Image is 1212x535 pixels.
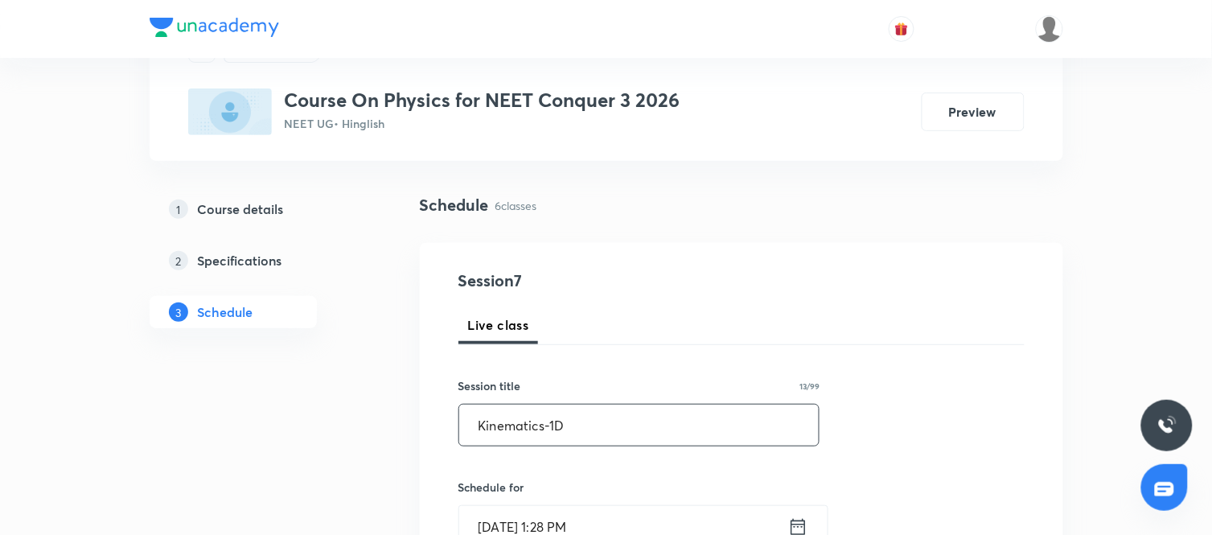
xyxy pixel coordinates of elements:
button: Preview [922,93,1025,131]
h4: Session 7 [458,269,752,293]
span: Live class [468,315,529,335]
img: Md Khalid Hasan Ansari [1036,15,1063,43]
img: Company Logo [150,18,279,37]
h3: Course On Physics for NEET Conquer 3 2026 [285,88,680,112]
button: avatar [889,16,914,42]
p: 3 [169,302,188,322]
h6: Session title [458,377,521,394]
img: ttu [1157,416,1177,435]
h6: Schedule for [458,479,820,496]
p: 1 [169,200,188,219]
a: 2Specifications [150,245,368,277]
p: NEET UG • Hinglish [285,115,680,132]
a: Company Logo [150,18,279,41]
a: 1Course details [150,193,368,225]
input: A great title is short, clear and descriptive [459,405,820,446]
p: 13/99 [799,382,820,390]
img: avatar [894,22,909,36]
img: D49463BA-C8C6-4132-B1D0-3FE184FC1681_plus.png [188,88,272,135]
p: 2 [169,251,188,270]
p: 6 classes [495,197,537,214]
h5: Schedule [198,302,253,322]
h4: Schedule [420,193,489,217]
h5: Course details [198,200,284,219]
h5: Specifications [198,251,282,270]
